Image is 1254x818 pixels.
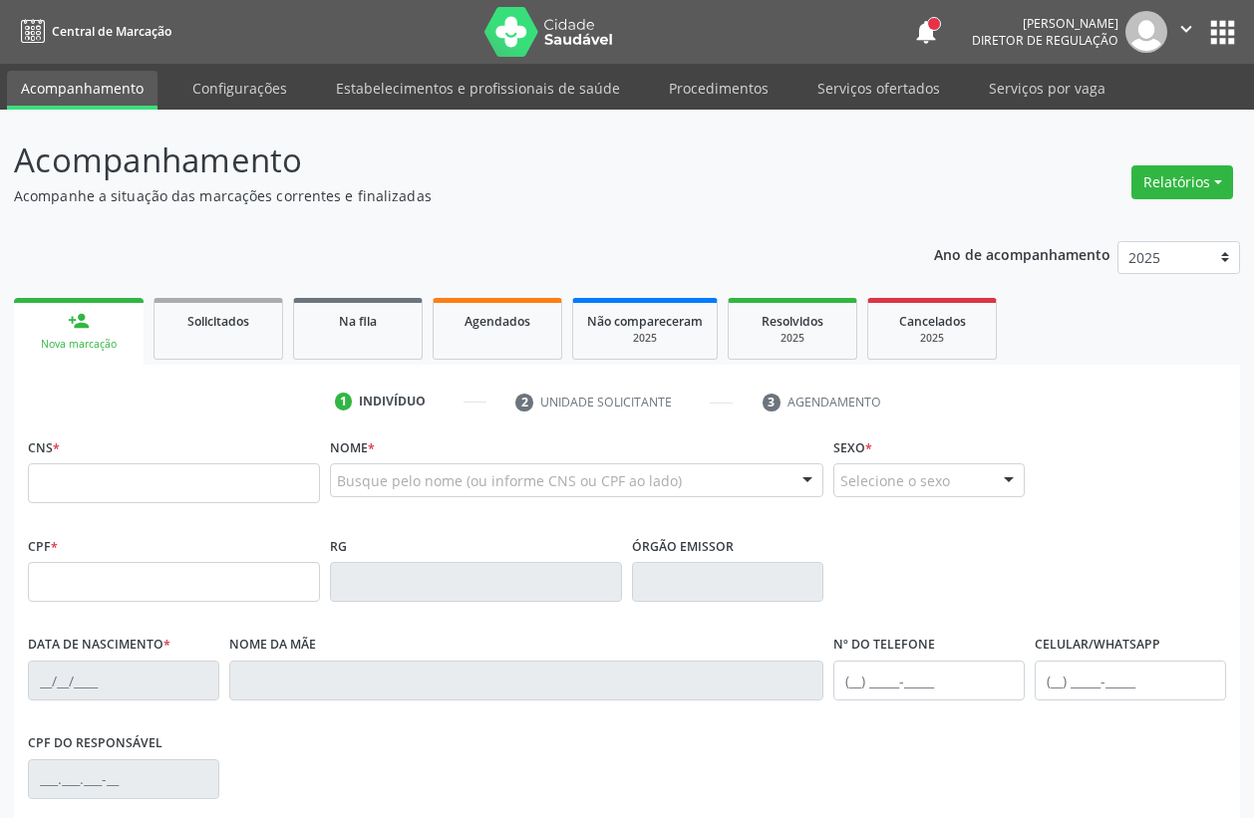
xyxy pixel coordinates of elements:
[743,331,842,346] div: 2025
[833,661,1025,700] input: (__) _____-_____
[28,531,58,562] label: CPF
[882,331,982,346] div: 2025
[1125,11,1167,53] img: img
[840,470,950,491] span: Selecione o sexo
[833,630,935,661] label: Nº do Telefone
[337,470,682,491] span: Busque pelo nome (ou informe CNS ou CPF ao lado)
[972,32,1118,49] span: Diretor de regulação
[359,393,426,410] div: Indivíduo
[178,71,301,106] a: Configurações
[330,531,347,562] label: RG
[14,136,872,185] p: Acompanhamento
[912,18,940,46] button: notifications
[68,310,90,332] div: person_add
[803,71,954,106] a: Serviços ofertados
[975,71,1119,106] a: Serviços por vaga
[339,313,377,330] span: Na fila
[1167,11,1205,53] button: 
[28,759,219,799] input: ___.___.___-__
[7,71,157,110] a: Acompanhamento
[655,71,783,106] a: Procedimentos
[899,313,966,330] span: Cancelados
[330,432,375,463] label: Nome
[1035,630,1160,661] label: Celular/WhatsApp
[52,23,171,40] span: Central de Marcação
[28,661,219,700] input: __/__/____
[762,313,823,330] span: Resolvidos
[587,313,703,330] span: Não compareceram
[1131,165,1233,199] button: Relatórios
[632,531,734,562] label: Órgão emissor
[465,313,530,330] span: Agendados
[1205,15,1240,50] button: apps
[322,71,634,106] a: Estabelecimentos e profissionais de saúde
[833,432,872,463] label: Sexo
[587,331,703,346] div: 2025
[28,432,60,463] label: CNS
[1175,18,1197,40] i: 
[1035,661,1226,700] input: (__) _____-_____
[187,313,249,330] span: Solicitados
[335,393,353,410] div: 1
[229,630,316,661] label: Nome da mãe
[14,185,872,206] p: Acompanhe a situação das marcações correntes e finalizadas
[14,15,171,48] a: Central de Marcação
[28,728,162,759] label: CPF do responsável
[28,337,130,352] div: Nova marcação
[934,241,1110,266] p: Ano de acompanhamento
[28,630,170,661] label: Data de nascimento
[972,15,1118,32] div: [PERSON_NAME]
